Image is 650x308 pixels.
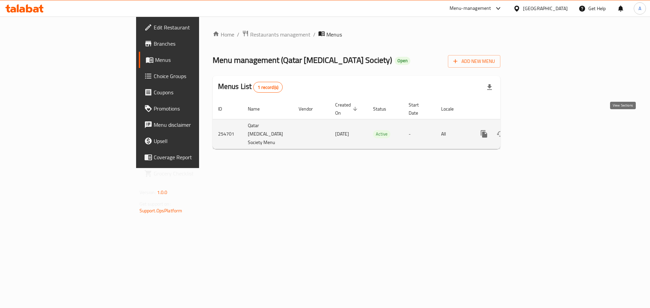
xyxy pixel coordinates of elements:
span: Start Date [409,101,428,117]
table: enhanced table [213,99,546,149]
span: Menu disclaimer [154,121,239,129]
div: Total records count [253,82,283,93]
a: Menus [139,52,245,68]
span: Coupons [154,88,239,96]
a: Grocery Checklist [139,165,245,182]
nav: breadcrumb [213,30,501,39]
a: Promotions [139,100,245,117]
th: Actions [471,99,546,119]
span: Vendor [299,105,322,113]
button: Change Status [492,126,508,142]
span: Grocery Checklist [154,169,239,177]
span: Menus [326,30,342,39]
span: Upsell [154,137,239,145]
a: Restaurants management [242,30,310,39]
td: Qatar [MEDICAL_DATA] Society Menu [242,119,293,149]
div: Menu-management [450,4,491,13]
td: - [403,119,436,149]
span: Active [373,130,390,138]
span: Promotions [154,104,239,113]
span: 1.0.0 [157,188,168,197]
span: Restaurants management [250,30,310,39]
span: ID [218,105,231,113]
span: Get support on: [139,199,171,208]
h2: Menus List [218,81,283,93]
li: / [313,30,316,39]
span: Branches [154,40,239,48]
span: Choice Groups [154,72,239,80]
a: Support.OpsPlatform [139,206,182,215]
a: Branches [139,35,245,52]
div: [GEOGRAPHIC_DATA] [523,5,568,12]
a: Edit Restaurant [139,19,245,35]
button: more [476,126,492,142]
span: Status [373,105,395,113]
a: Choice Groups [139,68,245,84]
td: All [436,119,471,149]
span: Version: [139,188,156,197]
a: Coverage Report [139,149,245,165]
span: 1 record(s) [254,84,282,91]
div: Export file [481,79,498,95]
a: Coupons [139,84,245,100]
span: Open [395,58,410,64]
button: Add New Menu [448,55,500,68]
a: Menu disclaimer [139,117,245,133]
span: Edit Restaurant [154,23,239,31]
span: Menus [155,56,239,64]
span: Add New Menu [453,57,495,66]
a: Upsell [139,133,245,149]
span: A [638,5,641,12]
span: [DATE] [335,129,349,138]
span: Name [248,105,268,113]
span: Locale [441,105,462,113]
span: Coverage Report [154,153,239,161]
div: Open [395,57,410,65]
span: Created On [335,101,360,117]
span: Menu management ( Qatar [MEDICAL_DATA] Society ) [213,52,392,68]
